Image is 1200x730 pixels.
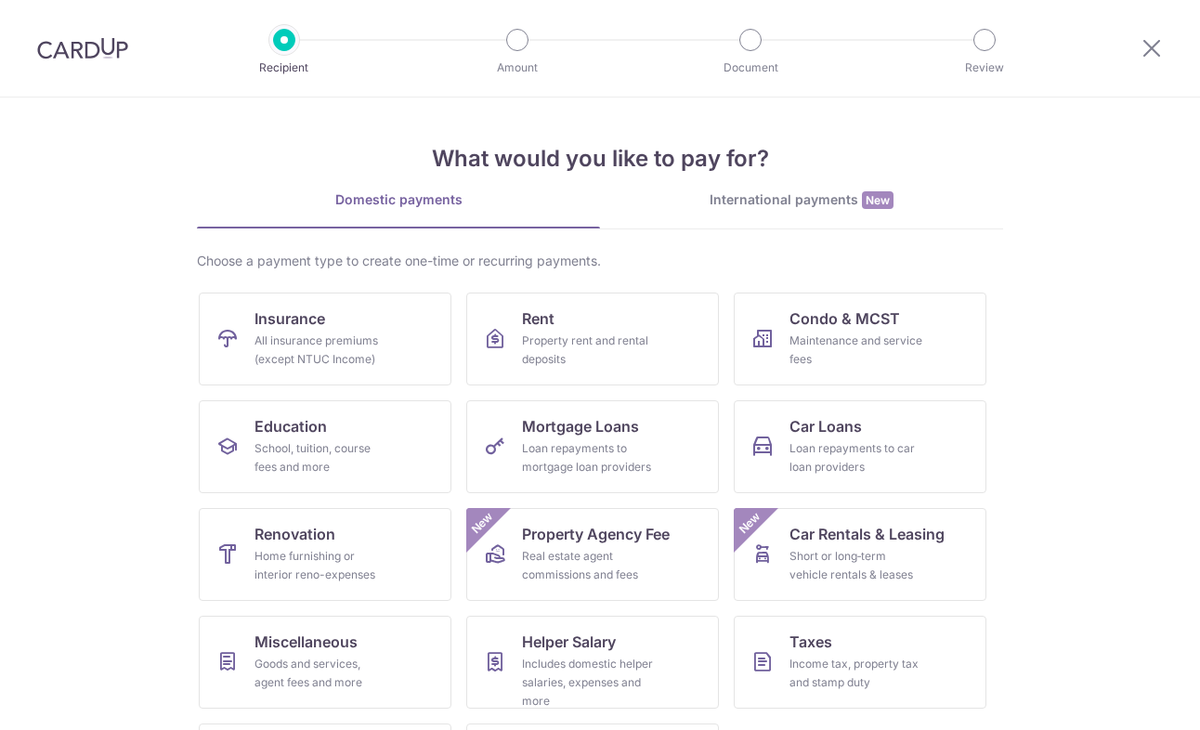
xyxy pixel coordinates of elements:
span: Mortgage Loans [522,415,639,437]
img: CardUp [37,37,128,59]
a: MiscellaneousGoods and services, agent fees and more [199,616,451,709]
div: Loan repayments to car loan providers [789,439,923,476]
a: Car LoansLoan repayments to car loan providers [734,400,986,493]
div: Choose a payment type to create one-time or recurring payments. [197,252,1003,270]
a: Condo & MCSTMaintenance and service fees [734,293,986,385]
a: Helper SalaryIncludes domestic helper salaries, expenses and more [466,616,719,709]
span: Condo & MCST [789,307,900,330]
a: InsuranceAll insurance premiums (except NTUC Income) [199,293,451,385]
span: Car Rentals & Leasing [789,523,945,545]
span: Taxes [789,631,832,653]
p: Recipient [215,59,353,77]
div: International payments [600,190,1003,210]
div: Domestic payments [197,190,600,209]
div: Short or long‑term vehicle rentals & leases [789,547,923,584]
span: New [735,508,765,539]
p: Document [682,59,819,77]
div: Goods and services, agent fees and more [254,655,388,692]
a: EducationSchool, tuition, course fees and more [199,400,451,493]
span: Helper Salary [522,631,616,653]
span: Rent [522,307,554,330]
span: Renovation [254,523,335,545]
div: Home furnishing or interior reno-expenses [254,547,388,584]
div: Maintenance and service fees [789,332,923,369]
div: Property rent and rental deposits [522,332,656,369]
iframe: Opens a widget where you can find more information [1083,674,1181,721]
a: RentProperty rent and rental deposits [466,293,719,385]
a: RenovationHome furnishing or interior reno-expenses [199,508,451,601]
div: Real estate agent commissions and fees [522,547,656,584]
p: Review [916,59,1053,77]
h4: What would you like to pay for? [197,142,1003,176]
a: Property Agency FeeReal estate agent commissions and feesNew [466,508,719,601]
span: New [467,508,498,539]
a: Car Rentals & LeasingShort or long‑term vehicle rentals & leasesNew [734,508,986,601]
div: All insurance premiums (except NTUC Income) [254,332,388,369]
p: Amount [449,59,586,77]
div: Includes domestic helper salaries, expenses and more [522,655,656,710]
a: Mortgage LoansLoan repayments to mortgage loan providers [466,400,719,493]
div: Loan repayments to mortgage loan providers [522,439,656,476]
div: Income tax, property tax and stamp duty [789,655,923,692]
span: Insurance [254,307,325,330]
span: Miscellaneous [254,631,358,653]
span: New [862,191,893,209]
a: TaxesIncome tax, property tax and stamp duty [734,616,986,709]
div: School, tuition, course fees and more [254,439,388,476]
span: Property Agency Fee [522,523,670,545]
span: Education [254,415,327,437]
span: Car Loans [789,415,862,437]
